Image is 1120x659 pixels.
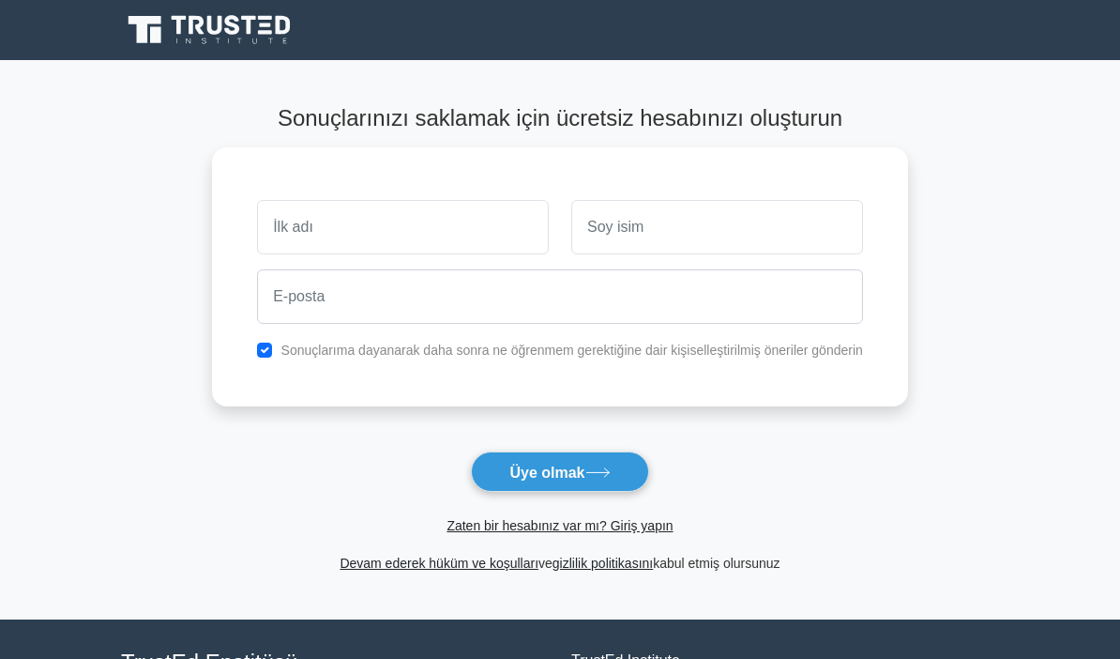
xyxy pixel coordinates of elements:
[257,200,549,254] input: İlk adı
[571,200,863,254] input: Soy isim
[257,269,863,324] input: E-posta
[509,464,584,480] font: Üye olmak
[281,343,863,358] font: Sonuçlarıma dayanarak daha sonra ne öğrenmem gerektiğine dair kişiselleştirilmiş öneriler gönderin
[446,518,673,533] a: Zaten bir hesabınız var mı? Giriş yapın
[278,105,842,130] font: Sonuçlarınızı saklamak için ücretsiz hesabınızı oluşturun
[471,452,648,492] button: Üye olmak
[340,556,538,571] a: Devam ederek hüküm ve koşulları
[552,556,653,571] a: gizlilik politikasını
[538,556,552,571] font: ve
[653,556,779,571] font: kabul etmiş olursunuz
